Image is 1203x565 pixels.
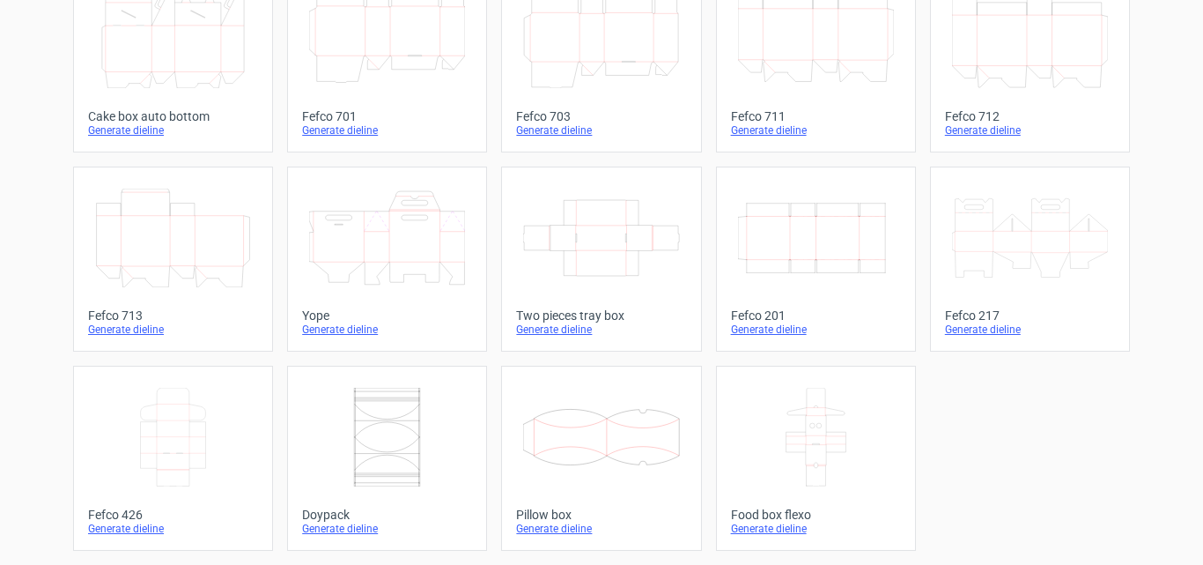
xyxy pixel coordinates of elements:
div: Fefco 217 [945,309,1115,323]
a: Fefco 217Generate dieline [930,167,1130,352]
div: Pillow box [516,508,686,522]
div: Fefco 713 [88,309,258,323]
a: Two pieces tray boxGenerate dieline [501,167,701,352]
a: Fefco 426Generate dieline [73,366,273,551]
div: Generate dieline [731,323,901,337]
div: Fefco 712 [945,109,1115,123]
a: Food box flexoGenerate dieline [716,366,916,551]
div: Generate dieline [302,123,472,138]
div: Generate dieline [516,323,686,337]
div: Doypack [302,508,472,522]
div: Generate dieline [516,123,686,138]
a: DoypackGenerate dieline [287,366,487,551]
div: Yope [302,309,472,323]
div: Fefco 703 [516,109,686,123]
div: Generate dieline [945,323,1115,337]
div: Generate dieline [731,123,901,138]
div: Generate dieline [731,522,901,536]
div: Generate dieline [945,123,1115,138]
div: Generate dieline [302,522,472,536]
a: Fefco 713Generate dieline [73,167,273,352]
div: Two pieces tray box [516,309,686,323]
div: Generate dieline [302,323,472,337]
a: Pillow boxGenerate dieline [501,366,701,551]
div: Fefco 426 [88,508,258,522]
div: Fefco 711 [731,109,901,123]
a: Fefco 201Generate dieline [716,167,916,352]
div: Fefco 701 [302,109,472,123]
div: Generate dieline [516,522,686,536]
div: Fefco 201 [731,309,901,323]
div: Generate dieline [88,323,258,337]
div: Generate dieline [88,522,258,536]
a: YopeGenerate dieline [287,167,487,352]
div: Generate dieline [88,123,258,138]
div: Cake box auto bottom [88,109,258,123]
div: Food box flexo [731,508,901,522]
